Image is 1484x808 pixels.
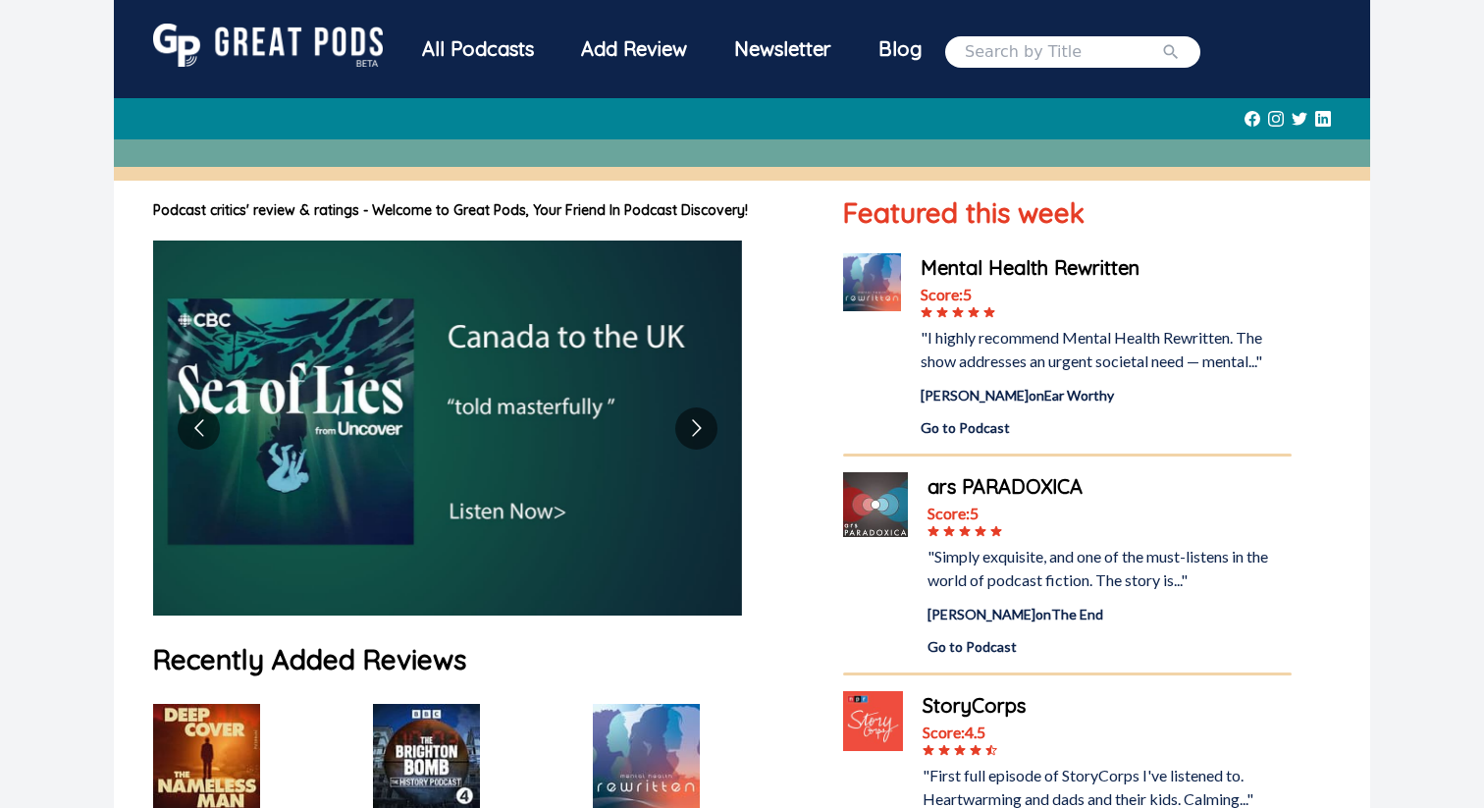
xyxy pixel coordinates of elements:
div: All Podcasts [398,24,557,75]
h1: Recently Added Reviews [153,639,804,680]
a: Blog [855,24,945,75]
a: StoryCorps [923,691,1292,721]
div: Newsletter [711,24,855,75]
a: Go to Podcast [921,417,1292,438]
img: GreatPods [153,24,383,67]
img: ars PARADOXICA [843,472,908,537]
div: Score: 4.5 [923,721,1292,744]
a: Go to Podcast [927,636,1292,657]
button: Go to next slide [675,407,717,450]
div: "Simply exquisite, and one of the must-listens in the world of podcast fiction. The story is..." [927,545,1292,592]
button: Go to previous slide [178,407,220,450]
h1: Featured this week [843,192,1292,234]
div: [PERSON_NAME] on The End [927,604,1292,624]
h1: Podcast critics' review & ratings - Welcome to Great Pods, Your Friend In Podcast Discovery! [153,200,804,221]
div: Score: 5 [921,283,1292,306]
div: [PERSON_NAME] on Ear Worthy [921,385,1292,405]
div: "I highly recommend Mental Health Rewritten. The show addresses an urgent societal need — mental..." [921,326,1292,373]
a: Newsletter [711,24,855,80]
a: Mental Health Rewritten [921,253,1292,283]
img: Mental Health Rewritten [843,253,901,311]
a: All Podcasts [398,24,557,80]
div: Score: 5 [927,502,1292,525]
img: StoryCorps [843,691,903,751]
img: image [153,241,742,616]
a: ars PARADOXICA [927,472,1292,502]
a: Add Review [557,24,711,75]
input: Search by Title [965,40,1161,64]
